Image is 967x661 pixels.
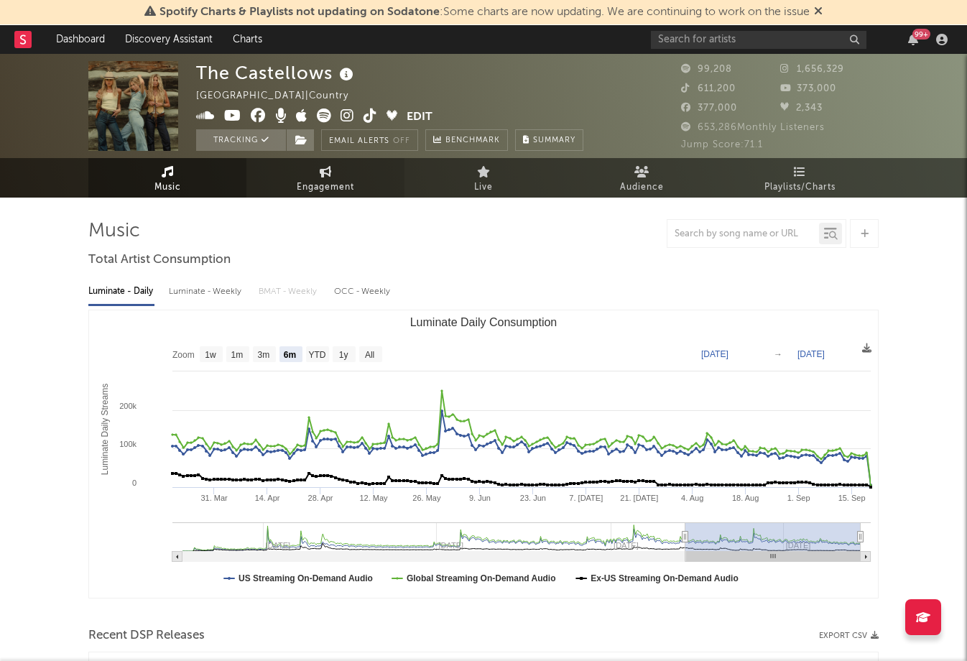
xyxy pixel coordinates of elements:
a: Dashboard [46,25,115,54]
div: Luminate - Weekly [169,279,244,304]
text: YTD [308,350,325,360]
text: 31. Mar [200,494,228,502]
div: [GEOGRAPHIC_DATA] | Country [196,88,365,105]
span: Benchmark [445,132,500,149]
span: 373,000 [780,84,836,93]
text: US Streaming On-Demand Audio [239,573,373,583]
button: Summary [515,129,583,151]
text: 6m [284,350,296,360]
text: Zoom [172,350,195,360]
text: 0 [132,479,137,487]
div: 99 + [912,29,930,40]
button: Edit [407,108,432,126]
a: Engagement [246,158,404,198]
span: : Some charts are now updating. We are continuing to work on the issue [159,6,810,18]
text: 9. Jun [469,494,491,502]
em: Off [393,137,410,145]
span: 99,208 [681,65,732,74]
text: 1m [231,350,244,360]
text: 18. Aug [732,494,759,502]
span: Total Artist Consumption [88,251,231,269]
text: 1w [205,350,216,360]
text: → [774,349,782,359]
text: 1. Sep [787,494,810,502]
input: Search for artists [651,31,866,49]
span: 1,656,329 [780,65,844,74]
text: 7. [DATE] [569,494,603,502]
a: Discovery Assistant [115,25,223,54]
span: Summary [533,137,575,144]
text: 100k [119,440,137,448]
span: Engagement [297,179,354,196]
span: Playlists/Charts [764,179,836,196]
input: Search by song name or URL [667,228,819,240]
a: Playlists/Charts [721,158,879,198]
span: Spotify Charts & Playlists not updating on Sodatone [159,6,440,18]
text: 12. May [359,494,388,502]
div: Luminate - Daily [88,279,154,304]
text: 21. [DATE] [620,494,658,502]
div: The Castellows [196,61,357,85]
text: 3m [258,350,270,360]
span: Dismiss [814,6,823,18]
div: OCC - Weekly [334,279,392,304]
button: Email AlertsOff [321,129,418,151]
text: 26. May [412,494,441,502]
text: [DATE] [701,349,728,359]
text: Global Streaming On-Demand Audio [407,573,556,583]
text: 1y [339,350,348,360]
text: All [365,350,374,360]
span: Audience [620,179,664,196]
text: Ex-US Streaming On-Demand Audio [591,573,739,583]
span: Jump Score: 71.1 [681,140,763,149]
span: 653,286 Monthly Listeners [681,123,825,132]
svg: Luminate Daily Consumption [89,310,878,598]
a: Benchmark [425,129,508,151]
button: Tracking [196,129,286,151]
text: 15. Sep [838,494,866,502]
span: 377,000 [681,103,737,113]
text: Luminate Daily Streams [100,384,110,475]
text: 4. Aug [681,494,703,502]
text: 14. Apr [255,494,280,502]
span: Live [474,179,493,196]
text: Luminate Daily Consumption [410,316,557,328]
button: Export CSV [819,632,879,640]
span: 2,343 [780,103,823,113]
text: 23. Jun [520,494,546,502]
span: 611,200 [681,84,736,93]
text: 200k [119,402,137,410]
button: 99+ [908,34,918,45]
a: Audience [563,158,721,198]
span: Music [154,179,181,196]
text: [DATE] [797,349,825,359]
a: Charts [223,25,272,54]
text: 28. Apr [308,494,333,502]
a: Music [88,158,246,198]
a: Live [404,158,563,198]
span: Recent DSP Releases [88,627,205,644]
